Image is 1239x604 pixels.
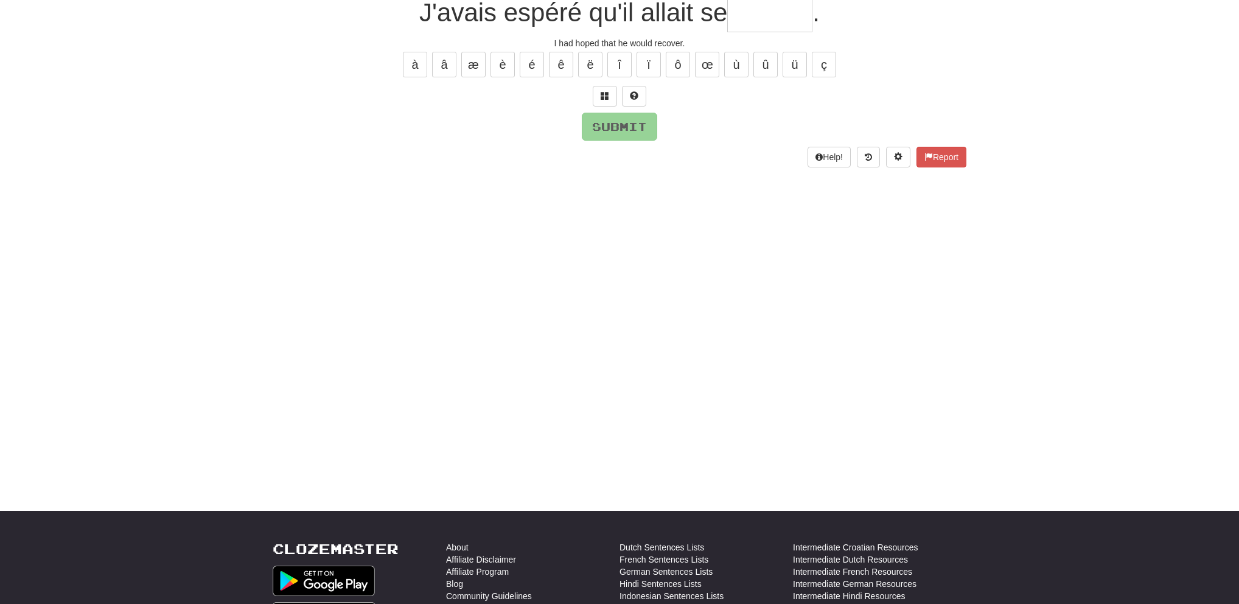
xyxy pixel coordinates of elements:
button: é [520,52,544,77]
a: Intermediate Hindi Resources [793,590,905,602]
a: Dutch Sentences Lists [619,541,704,553]
button: œ [695,52,719,77]
button: ù [724,52,749,77]
button: ç [812,52,836,77]
button: è [490,52,515,77]
button: û [753,52,778,77]
a: Intermediate Dutch Resources [793,553,908,566]
button: Switch sentence to multiple choice alt+p [593,86,617,107]
a: Clozemaster [273,541,399,557]
a: Affiliate Disclaimer [446,553,516,566]
a: German Sentences Lists [619,566,713,578]
a: Community Guidelines [446,590,532,602]
a: French Sentences Lists [619,553,708,566]
button: Single letter hint - you only get 1 per sentence and score half the points! alt+h [622,86,646,107]
button: î [607,52,632,77]
a: About [446,541,469,553]
a: Intermediate German Resources [793,578,916,590]
a: Indonesian Sentences Lists [619,590,724,602]
button: à [403,52,427,77]
a: Affiliate Program [446,566,509,578]
a: Intermediate Croatian Resources [793,541,918,553]
button: â [432,52,456,77]
button: ü [783,52,807,77]
a: Blog [446,578,463,590]
img: Get it on Google Play [273,566,375,596]
button: ï [637,52,661,77]
button: ô [666,52,690,77]
button: Help! [808,147,851,167]
button: ë [578,52,602,77]
div: I had hoped that he would recover. [273,37,966,49]
button: ê [549,52,573,77]
button: æ [461,52,486,77]
a: Hindi Sentences Lists [619,578,702,590]
button: Report [916,147,966,167]
button: Submit [582,113,657,141]
button: Round history (alt+y) [857,147,880,167]
a: Intermediate French Resources [793,566,912,578]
